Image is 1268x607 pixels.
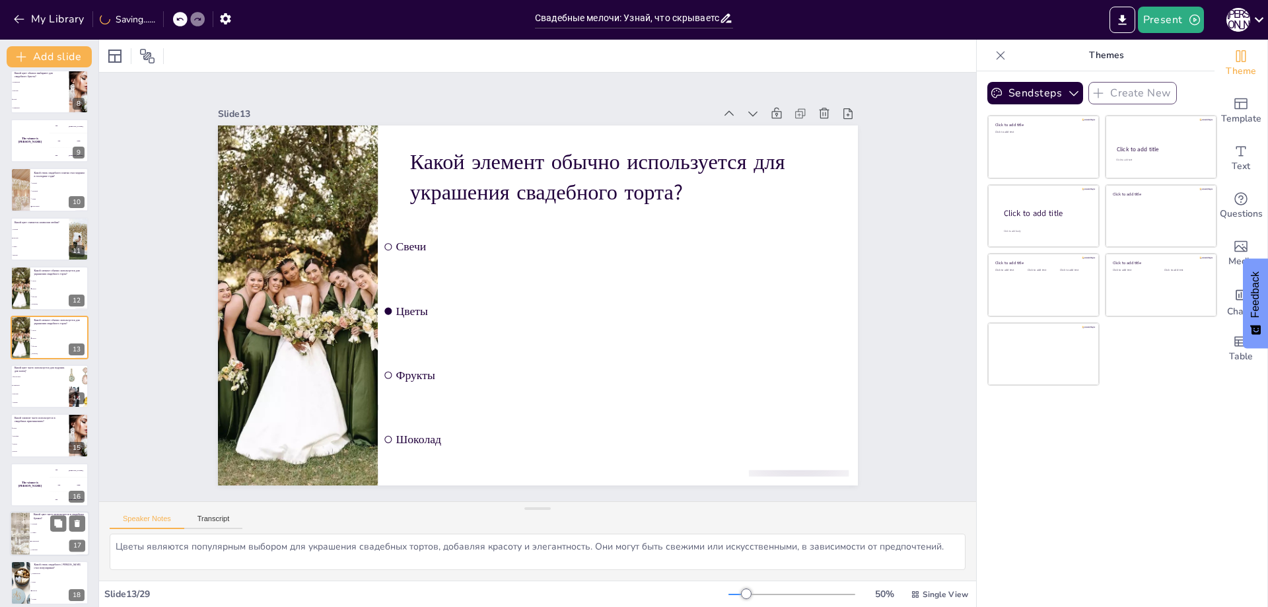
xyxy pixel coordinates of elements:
[13,246,68,247] span: Синий
[50,492,88,507] div: 300
[1215,40,1267,87] div: Change the overall theme
[32,182,88,184] span: Прямой
[13,90,68,91] span: Красный
[69,245,85,257] div: 11
[987,82,1083,104] button: Sendsteps
[69,442,85,454] div: 15
[1215,230,1267,277] div: Add images, graphics, shapes or video
[1227,304,1255,319] span: Charts
[409,147,826,207] p: Какой элемент обычно используется для украшения свадебного торта?
[15,416,65,423] p: Какой элемент часто используется в свадебных приглашениях?
[218,108,715,120] div: Slide 13
[69,392,85,404] div: 14
[1117,145,1205,153] div: Click to add title
[104,46,125,67] div: Layout
[34,170,85,178] p: Какой стиль свадебного платья стал модным в последние годы?
[11,481,50,487] h4: The winner is [PERSON_NAME]
[1220,207,1263,221] span: Questions
[32,353,88,354] span: Шоколад
[396,240,852,254] span: Свечи
[13,376,68,378] span: Фиолетовый
[50,515,66,531] button: Duplicate Slide
[13,254,68,256] span: Желтый
[13,427,68,429] span: Ленты
[32,330,88,331] span: Свечи
[1138,7,1204,33] button: Present
[69,540,85,552] div: 17
[32,541,88,543] span: Оливковый
[13,81,68,83] span: Оранжевый
[110,515,184,529] button: Speaker Notes
[1226,7,1250,33] button: А [PERSON_NAME]
[50,133,88,148] div: 200
[1004,208,1088,219] div: Click to add title
[77,484,80,486] div: Jaap
[13,229,68,230] span: Зеленый
[13,402,68,403] span: Черный
[1215,182,1267,230] div: Get real-time input from your audience
[10,511,89,556] div: 17
[11,561,88,604] div: 18
[32,523,88,525] span: Зеленый
[11,70,88,114] div: https://cdn.sendsteps.com/images/logo/sendsteps_logo_white.pnghttps://cdn.sendsteps.com/images/lo...
[50,119,88,133] div: 100
[32,190,88,191] span: Пышный
[100,13,155,26] div: Saving......
[50,463,88,478] div: 100
[184,515,243,529] button: Transcript
[13,384,68,386] span: Оливковый
[13,237,68,238] span: Красный
[1113,260,1207,266] div: Click to add title
[11,316,88,359] div: https://cdn.sendsteps.com/images/logo/sendsteps_logo_white.pnghttps://cdn.sendsteps.com/images/lo...
[13,393,68,394] span: Красный
[34,513,85,520] p: Какой цвет часто используется в свадебных буквах?
[139,48,155,64] span: Position
[69,343,85,355] div: 13
[1215,135,1267,182] div: Add text boxes
[34,318,85,326] p: Какой элемент обычно используется для украшения свадебного торта?
[32,532,88,534] span: Синий
[69,589,85,601] div: 18
[1109,7,1135,33] button: Export to PowerPoint
[77,140,80,142] div: Jaap
[13,98,68,100] span: Белый
[868,588,900,600] div: 50 %
[1113,191,1207,196] div: Click to add title
[32,345,88,346] span: Фрукты
[32,590,88,591] span: Винтаж
[32,288,88,289] span: Цветы
[11,266,88,310] div: https://cdn.sendsteps.com/images/logo/sendsteps_logo_white.pnghttps://cdn.sendsteps.com/images/lo...
[34,562,85,569] p: Какой стиль свадебного [PERSON_NAME] стал популярным?
[50,478,88,492] div: 200
[15,366,65,373] p: Какой цвет часто используется для подушек для колец?
[11,168,88,211] div: https://cdn.sendsteps.com/images/logo/sendsteps_logo_white.pnghttps://cdn.sendsteps.com/images/lo...
[1215,325,1267,373] div: Add a table
[32,337,88,338] span: Цветы
[1060,269,1090,272] div: Click to add text
[923,589,968,600] span: Single View
[13,435,68,437] span: Наклейки
[69,295,85,306] div: 12
[32,280,88,281] span: Свечи
[15,71,65,79] p: Какой цвет обычно выбирают для свадебного букета?
[1215,87,1267,135] div: Add ready made slides
[50,149,88,163] div: 300
[396,304,852,318] span: Цветы
[10,9,90,30] button: My Library
[32,205,88,207] span: Винтажный
[1004,230,1087,233] div: Click to add body
[13,443,68,445] span: Картон
[995,131,1090,134] div: Click to add text
[69,491,85,503] div: 16
[1250,271,1261,318] span: Feedback
[995,122,1090,127] div: Click to add title
[73,98,85,110] div: 8
[1028,269,1057,272] div: Click to add text
[73,147,85,159] div: 9
[995,269,1025,272] div: Click to add text
[1113,269,1154,272] div: Click to add text
[32,550,88,552] span: Красный
[396,433,852,446] span: Шоколад
[7,46,92,67] button: Add slide
[1116,159,1204,162] div: Click to add text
